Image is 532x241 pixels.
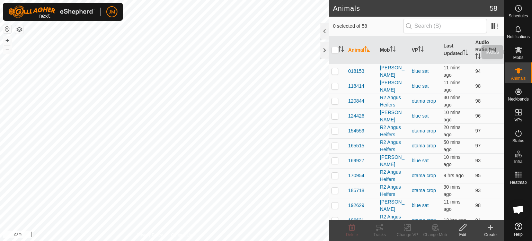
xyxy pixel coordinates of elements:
span: 31 Aug 2025, 7:36 am [443,124,460,137]
span: 94 [475,68,481,74]
a: otama crop [412,217,436,223]
a: blue sat [412,83,429,89]
p-sorticon: Activate to sort [338,47,344,53]
span: 154559 [348,127,364,135]
div: Edit [449,232,477,238]
span: 58 [490,3,497,14]
button: – [3,45,11,54]
span: 98 [475,83,481,89]
a: blue sat [412,68,429,74]
span: 018153 [348,68,364,75]
span: 31 Aug 2025, 7:46 am [443,110,460,122]
a: otama crop [412,98,436,104]
span: 98 [475,203,481,208]
p-sorticon: Activate to sort [390,47,396,53]
span: JM [109,8,115,16]
span: 196631 [348,217,364,224]
span: 94 [475,217,481,223]
a: otama crop [412,188,436,193]
div: Change VP [393,232,421,238]
a: otama crop [412,128,436,134]
button: + [3,36,11,45]
span: Heatmap [510,180,527,184]
div: R2 Angus Heifers [380,183,406,198]
span: Mobs [513,55,523,60]
span: 30 Aug 2025, 6:56 pm [443,217,466,223]
p-sorticon: Activate to sort [463,51,468,56]
span: 93 [475,188,481,193]
th: Audio Ratio (%) [472,36,504,64]
div: R2 Angus Heifers [380,94,406,109]
span: 165515 [348,142,364,149]
span: 97 [475,143,481,148]
a: otama crop [412,143,436,148]
a: Open chat [508,199,529,220]
a: Help [505,220,532,239]
div: R2 Angus Heifers [380,139,406,153]
span: 31 Aug 2025, 7:27 am [443,184,460,197]
div: R2 Angus Heifers [380,124,406,138]
th: VP [409,36,441,64]
div: [PERSON_NAME] [380,79,406,94]
span: 31 Aug 2025, 7:07 am [443,139,460,152]
span: 124426 [348,112,364,120]
span: 185718 [348,187,364,194]
div: [PERSON_NAME] [380,64,406,79]
span: 96 [475,113,481,119]
th: Animal [345,36,377,64]
a: otama crop [412,173,436,178]
span: Schedules [508,14,528,18]
span: Status [512,139,524,143]
span: Neckbands [508,97,529,101]
span: 0 selected of 58 [333,23,403,30]
span: Notifications [507,35,530,39]
span: Delete [346,232,358,237]
span: 192629 [348,202,364,209]
span: 170954 [348,172,364,179]
span: 30 Aug 2025, 10:47 pm [443,173,463,178]
div: [PERSON_NAME] [380,109,406,123]
button: Reset Map [3,25,11,33]
p-sorticon: Activate to sort [364,47,370,53]
a: Privacy Policy [137,232,163,238]
th: Last Updated [441,36,472,64]
div: R2 Angus Heifers [380,213,406,228]
span: VPs [514,118,522,122]
span: 120844 [348,97,364,105]
span: 93 [475,158,481,163]
span: 118414 [348,83,364,90]
span: 31 Aug 2025, 7:46 am [443,80,460,93]
th: Mob [377,36,409,64]
h2: Animals [333,4,490,12]
input: Search (S) [403,19,487,33]
span: 31 Aug 2025, 7:27 am [443,95,460,107]
span: 98 [475,98,481,104]
div: Change Mob [421,232,449,238]
div: Tracks [366,232,393,238]
button: Map Layers [15,25,24,34]
span: 31 Aug 2025, 7:46 am [443,65,460,78]
p-sorticon: Activate to sort [418,47,424,53]
a: blue sat [412,158,429,163]
span: 95 [475,173,481,178]
a: Contact Us [171,232,192,238]
span: 169927 [348,157,364,164]
span: 31 Aug 2025, 7:46 am [443,199,460,212]
a: blue sat [412,113,429,119]
span: 31 Aug 2025, 7:46 am [443,154,460,167]
div: [PERSON_NAME] [380,154,406,168]
span: Infra [514,160,522,164]
span: Animals [511,76,526,80]
span: Help [514,232,523,236]
div: R2 Angus Heifers [380,169,406,183]
div: [PERSON_NAME] [380,198,406,213]
div: Create [477,232,504,238]
img: Gallagher Logo [8,6,95,18]
a: blue sat [412,203,429,208]
span: 97 [475,128,481,134]
p-sorticon: Activate to sort [475,54,481,60]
